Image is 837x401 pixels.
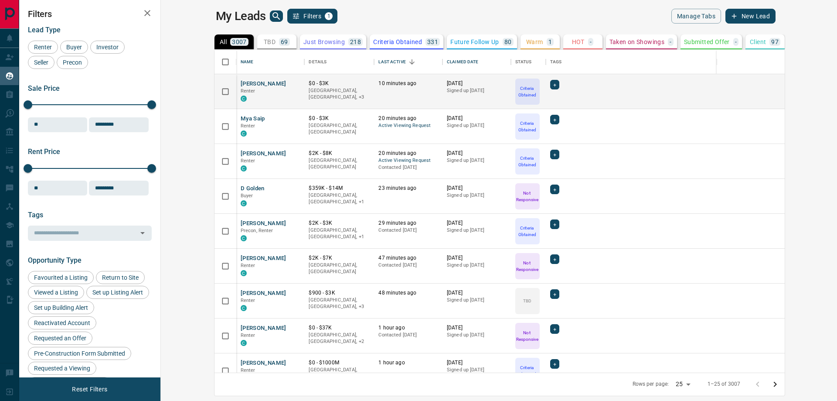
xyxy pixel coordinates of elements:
span: + [553,220,556,229]
p: Not Responsive [516,260,539,273]
div: + [550,254,559,264]
button: Open [136,227,149,239]
p: Not Responsive [516,190,539,203]
span: Return to Site [99,274,142,281]
p: Warm [526,39,543,45]
span: Renter [241,367,255,373]
div: Status [511,50,546,74]
div: 25 [672,378,693,391]
button: search button [270,10,283,22]
p: [DATE] [447,289,507,297]
span: Renter [241,298,255,303]
p: Midtown | Central, Toronto, Whitby [309,87,370,101]
div: + [550,219,559,229]
p: TBD [523,298,531,304]
p: Signed up [DATE] [447,192,507,199]
p: 23 minutes ago [378,185,438,192]
h1: My Leads [216,9,266,23]
p: West End, Midtown | Central, Toronto [309,297,370,310]
p: Signed up [DATE] [447,122,507,129]
p: Signed up [DATE] [447,297,507,304]
button: [PERSON_NAME] [241,254,286,263]
p: Signed up [DATE] [447,367,507,374]
div: Investor [90,41,125,54]
p: Criteria Obtained [516,155,539,168]
p: 331 [427,39,438,45]
div: Tags [546,50,819,74]
div: Last Active [378,50,405,74]
span: Rent Price [28,147,60,156]
p: 20 minutes ago [378,115,438,122]
div: condos.ca [241,165,247,171]
p: $359K - $14M [309,185,370,192]
span: Pre-Construction Form Submitted [31,350,128,357]
span: Requested an Offer [31,335,89,342]
p: Criteria Obtained [516,225,539,238]
span: Lead Type [28,26,61,34]
p: TBD [264,39,276,45]
div: Renter [28,41,58,54]
span: + [553,80,556,89]
p: Taken on Showings [609,39,665,45]
p: Submitted Offer [684,39,730,45]
div: Return to Site [96,271,145,284]
div: Name [236,50,305,74]
div: Precon [57,56,88,69]
p: Contacted [DATE] [378,164,438,171]
p: - [735,39,737,45]
p: Criteria Obtained [373,39,422,45]
button: Filters1 [287,9,337,24]
p: Contacted [DATE] [378,227,438,234]
span: + [553,325,556,333]
p: All [220,39,227,45]
div: Set up Building Alert [28,301,94,314]
p: Future Follow Up [450,39,499,45]
p: Contacted [DATE] [378,332,438,339]
p: 3007 [232,39,247,45]
span: Active Viewing Request [378,157,438,165]
p: HOT [572,39,585,45]
div: Status [515,50,532,74]
span: Renter [241,88,255,94]
div: condos.ca [241,340,247,346]
p: [DATE] [447,324,507,332]
p: 29 minutes ago [378,219,438,227]
p: East End, Toronto [309,332,370,345]
span: Opportunity Type [28,256,82,264]
span: Seller [31,59,51,66]
span: Precon, Renter [241,228,273,233]
div: Details [309,50,327,74]
div: + [550,80,559,89]
div: condos.ca [241,235,247,241]
span: Precon [60,59,85,66]
button: [PERSON_NAME] [241,150,286,158]
p: $0 - $3K [309,115,370,122]
p: Just Browsing [303,39,345,45]
p: Signed up [DATE] [447,227,507,234]
button: [PERSON_NAME] [241,80,286,88]
p: [DATE] [447,80,507,87]
p: 48 minutes ago [378,289,438,297]
span: Viewed a Listing [31,289,81,296]
span: + [553,185,556,194]
span: Set up Building Alert [31,304,91,311]
button: [PERSON_NAME] [241,359,286,367]
div: condos.ca [241,305,247,311]
p: 97 [771,39,779,45]
p: Signed up [DATE] [447,87,507,94]
p: Signed up [DATE] [447,262,507,269]
span: Renter [31,44,55,51]
span: Renter [241,332,255,338]
p: Contacted [DATE] [378,262,438,269]
div: + [550,359,559,369]
div: Set up Listing Alert [86,286,149,299]
div: Favourited a Listing [28,271,94,284]
div: condos.ca [241,130,247,137]
button: Sort [406,56,418,68]
span: 1 [326,13,332,19]
span: Renter [241,123,255,129]
div: Claimed Date [442,50,511,74]
div: + [550,324,559,334]
p: 1 [548,39,552,45]
p: 1 hour ago [378,359,438,367]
